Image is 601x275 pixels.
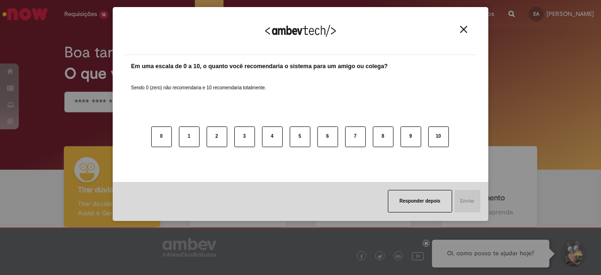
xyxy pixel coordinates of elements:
[179,126,200,147] button: 1
[265,25,336,37] img: Logo Ambevtech
[428,126,449,147] button: 10
[151,126,172,147] button: 0
[373,126,393,147] button: 8
[460,26,467,33] img: Close
[345,126,366,147] button: 7
[131,62,388,71] label: Em uma escala de 0 a 10, o quanto você recomendaria o sistema para um amigo ou colega?
[388,190,452,212] button: Responder depois
[131,73,266,91] label: Sendo 0 (zero) não recomendaria e 10 recomendaria totalmente.
[401,126,421,147] button: 9
[207,126,227,147] button: 2
[234,126,255,147] button: 3
[262,126,283,147] button: 4
[457,25,470,33] button: Close
[290,126,310,147] button: 5
[317,126,338,147] button: 6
